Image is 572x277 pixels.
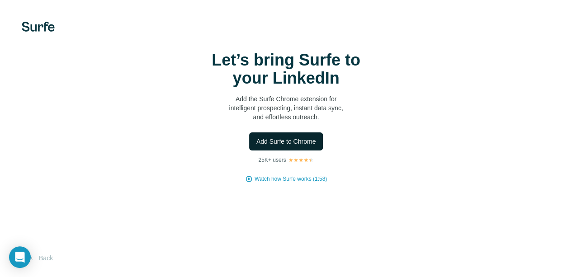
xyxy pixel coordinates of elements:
[196,94,377,122] p: Add the Surfe Chrome extension for intelligent prospecting, instant data sync, and effortless out...
[22,250,59,266] button: Back
[196,51,377,87] h1: Let’s bring Surfe to your LinkedIn
[288,157,314,163] img: Rating Stars
[255,175,327,183] button: Watch how Surfe works (1:58)
[258,156,286,164] p: 25K+ users
[249,132,323,150] button: Add Surfe to Chrome
[9,246,31,268] div: Open Intercom Messenger
[22,22,55,32] img: Surfe's logo
[256,137,316,146] span: Add Surfe to Chrome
